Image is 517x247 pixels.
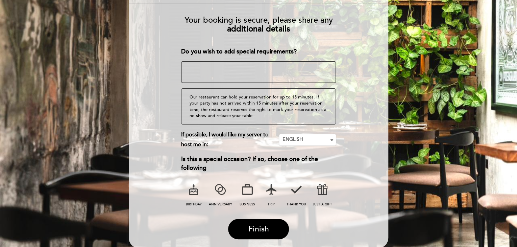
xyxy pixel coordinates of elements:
span: business [240,202,255,206]
span: trip [268,202,275,206]
span: just a gift [313,202,332,206]
span: Your booking is secure, please share any [184,15,333,25]
span: ENGLISH [282,136,333,143]
span: birthday [186,202,202,206]
span: Finish [248,224,269,234]
span: thank you [287,202,306,206]
div: Is this a special occasion? If so, choose one of the following [181,155,336,172]
div: Do you wish to add special requirements? [181,47,336,56]
div: If possible, I would like my server to host me in: [181,130,279,150]
button: ENGLISH [279,134,336,145]
b: additional details [227,24,290,34]
span: anniversary [209,202,232,206]
div: Our restaurant can hold your reservation for up to 15 minutes. If your party has not arrived with... [181,88,336,125]
button: Finish [228,219,289,239]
